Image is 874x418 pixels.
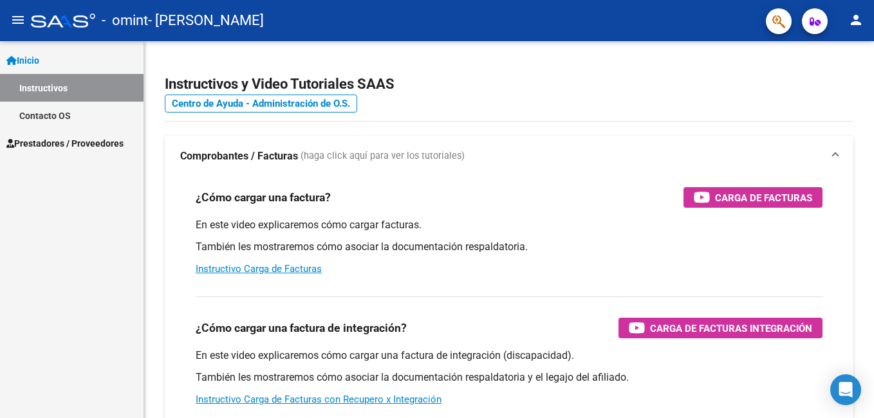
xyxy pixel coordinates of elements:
[165,136,853,177] mat-expansion-panel-header: Comprobantes / Facturas (haga click aquí para ver los tutoriales)
[196,349,823,363] p: En este video explicaremos cómo cargar una factura de integración (discapacidad).
[165,72,853,96] h2: Instructivos y Video Tutoriales SAAS
[180,149,298,163] strong: Comprobantes / Facturas
[196,370,823,385] p: También les mostraremos cómo asociar la documentación respaldatoria y el legajo del afiliado.
[196,240,823,254] p: También les mostraremos cómo asociar la documentación respaldatoria.
[196,263,322,275] a: Instructivo Carga de Facturas
[196,218,823,232] p: En este video explicaremos cómo cargar facturas.
[618,318,823,338] button: Carga de Facturas Integración
[830,374,861,405] div: Open Intercom Messenger
[10,12,26,28] mat-icon: menu
[715,190,812,206] span: Carga de Facturas
[683,187,823,208] button: Carga de Facturas
[6,136,124,150] span: Prestadores / Proveedores
[196,188,331,206] h3: ¿Cómo cargar una factura?
[301,149,465,163] span: (haga click aquí para ver los tutoriales)
[148,6,264,35] span: - [PERSON_NAME]
[848,12,864,28] mat-icon: person
[165,95,357,113] a: Centro de Ayuda - Administración de O.S.
[196,394,442,405] a: Instructivo Carga de Facturas con Recupero x Integración
[102,6,148,35] span: - omint
[650,320,812,336] span: Carga de Facturas Integración
[6,53,39,68] span: Inicio
[196,319,407,337] h3: ¿Cómo cargar una factura de integración?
